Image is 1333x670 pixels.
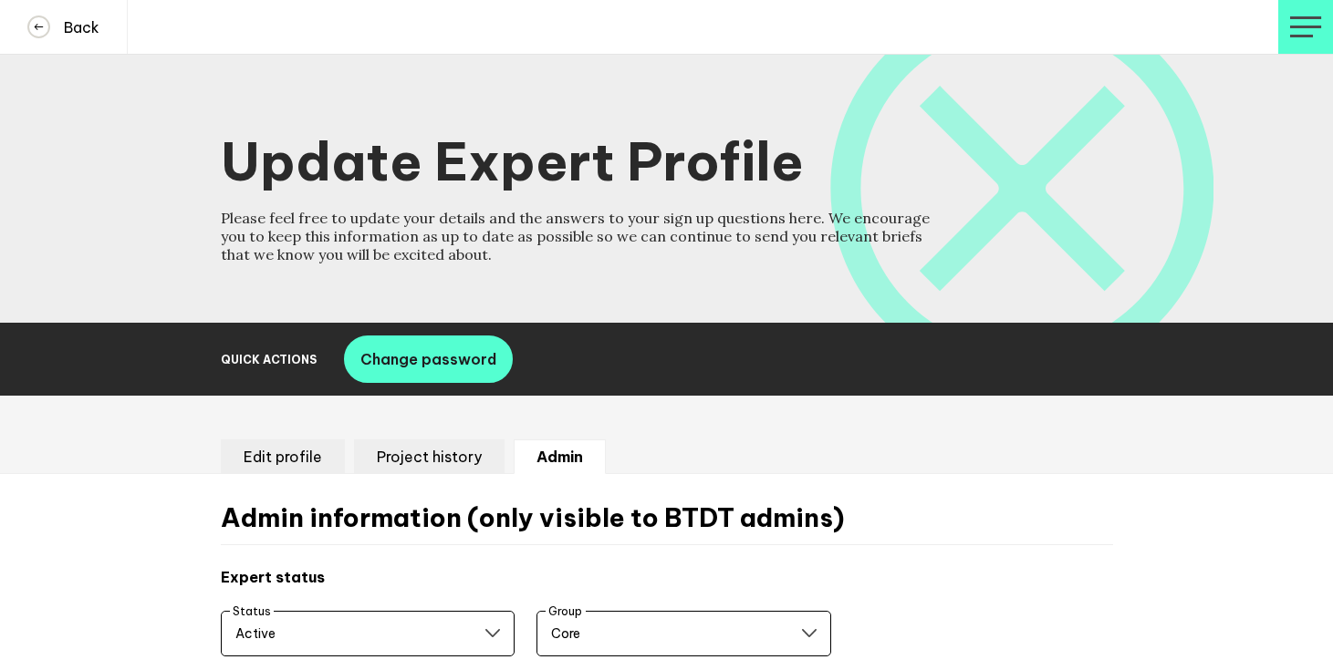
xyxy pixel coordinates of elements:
[221,209,932,263] h4: Please feel free to update your details and the answers to your sign up questions here. We encour...
[221,128,1113,194] h1: Update Expert Profile
[221,439,345,474] li: Edit profile
[221,501,1113,545] h2: Admin information (only visible to BTDT admins)
[546,603,585,618] label: Group
[221,568,1113,586] h4: Expert status
[221,353,317,366] h2: Quick Actions
[344,335,513,383] button: Change password
[230,603,274,618] label: Status
[360,350,496,368] span: Change password
[354,439,505,474] li: Project history
[50,18,99,36] h4: Back
[1290,16,1322,37] img: profile
[514,439,606,474] li: Admin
